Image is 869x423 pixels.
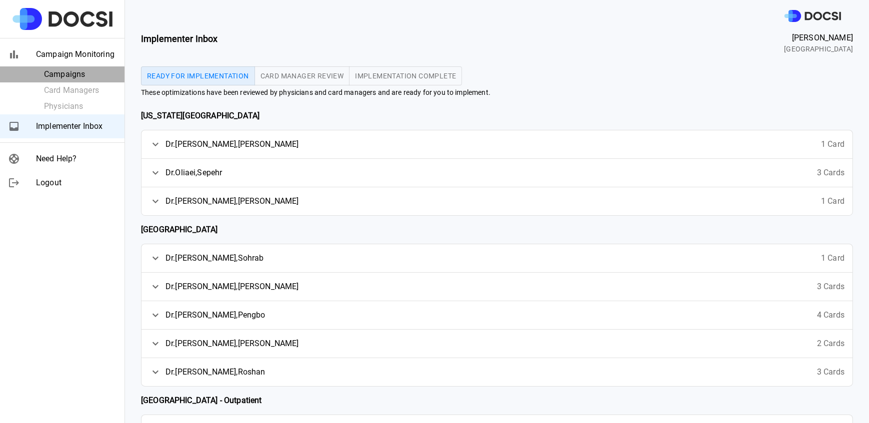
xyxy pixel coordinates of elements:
span: [GEOGRAPHIC_DATA] [784,44,853,54]
span: 1 Card [821,195,844,207]
img: Site Logo [12,8,112,30]
span: Implementation Complete [355,72,456,79]
span: 1 Card [821,138,844,150]
span: 2 Cards [817,338,844,350]
span: Dr. [PERSON_NAME] , [PERSON_NAME] [165,338,299,350]
span: [PERSON_NAME] [784,32,853,44]
span: Need Help? [36,153,116,165]
span: Campaign Monitoring [36,48,116,60]
b: [US_STATE][GEOGRAPHIC_DATA] [141,111,259,120]
span: Dr. [PERSON_NAME] , [PERSON_NAME] [165,138,299,150]
span: Logout [36,177,116,189]
span: Campaigns [44,68,116,80]
span: Dr. [PERSON_NAME] , Sohrab [165,252,263,264]
span: 3 Cards [817,281,844,293]
img: DOCSI Logo [784,10,841,22]
b: [GEOGRAPHIC_DATA] - Outpatient [141,396,262,405]
span: Dr. [PERSON_NAME] , [PERSON_NAME] [165,195,299,207]
button: Card Manager Review [254,66,350,85]
button: Implementation Complete [349,66,462,85]
span: These optimizations have been reviewed by physicians and card managers and are ready for you to i... [141,87,853,98]
span: Dr. Oliaei , Sepehr [165,167,222,179]
span: 3 Cards [817,167,844,179]
span: Dr. [PERSON_NAME] , Roshan [165,366,265,378]
span: Card Manager Review [260,72,344,79]
span: Dr. [PERSON_NAME] , [PERSON_NAME] [165,281,299,293]
b: Implementer Inbox [141,33,218,44]
span: Dr. [PERSON_NAME] , Pengbo [165,309,265,321]
span: 1 Card [821,252,844,264]
b: [GEOGRAPHIC_DATA] [141,225,218,234]
span: Ready for Implementation [147,72,249,79]
span: 3 Cards [817,366,844,378]
span: 4 Cards [817,309,844,321]
span: Implementer Inbox [36,120,116,132]
button: Ready for Implementation [141,66,255,85]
